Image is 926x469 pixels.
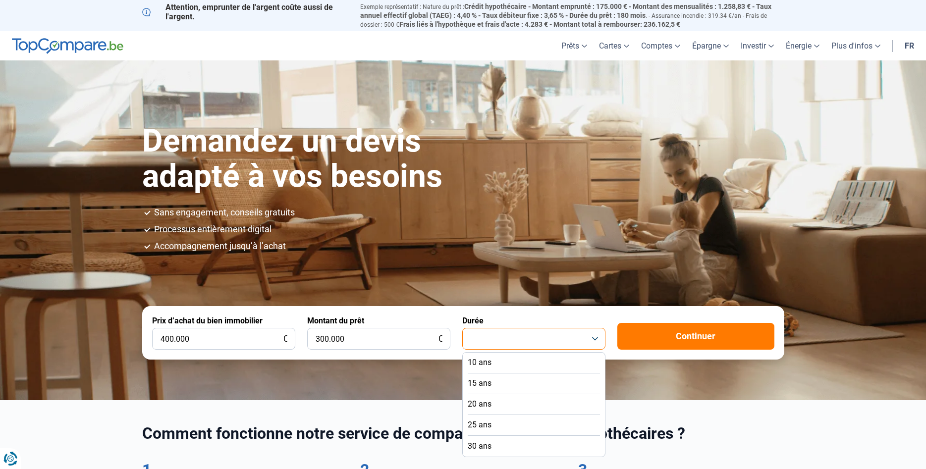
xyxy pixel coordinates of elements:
label: Prix d’achat du bien immobilier [152,316,263,325]
span: 25 ans [468,419,491,430]
span: € [438,335,442,343]
a: Cartes [593,31,635,60]
li: Processus entièrement digital [154,225,784,234]
a: Épargne [686,31,735,60]
a: Investir [735,31,780,60]
a: Comptes [635,31,686,60]
img: TopCompare [12,38,123,54]
label: Durée [462,316,484,325]
li: Accompagnement jusqu’à l’achat [154,242,784,251]
a: Énergie [780,31,825,60]
span: 15 ans [468,378,491,389]
p: Exemple représentatif : Nature du prêt : . - Assurance incendie : 319.34 €/an - Frais de dossier ... [360,2,784,29]
button: Continuer [617,323,774,350]
a: fr [899,31,920,60]
a: Prêts [555,31,593,60]
li: Sans engagement, conseils gratuits [154,208,784,217]
a: Plus d'infos [825,31,886,60]
h2: Comment fonctionne notre service de comparaison de prêts hypothécaires ? [142,424,784,443]
p: Attention, emprunter de l'argent coûte aussi de l'argent. [142,2,348,21]
span: € [283,335,287,343]
span: 10 ans [468,357,491,368]
h1: Demandez un devis adapté à vos besoins [142,124,523,194]
span: Crédit hypothécaire - Montant emprunté : 175.000 € - Montant des mensualités : 1.258,83 € - Taux ... [360,2,771,19]
span: 30 ans [468,441,491,452]
span: 20 ans [468,399,491,410]
label: Montant du prêt [307,316,364,325]
span: Frais liés à l'hypothèque et frais d'acte : 4.283 € - Montant total à rembourser: 236.162,5 € [399,20,680,28]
